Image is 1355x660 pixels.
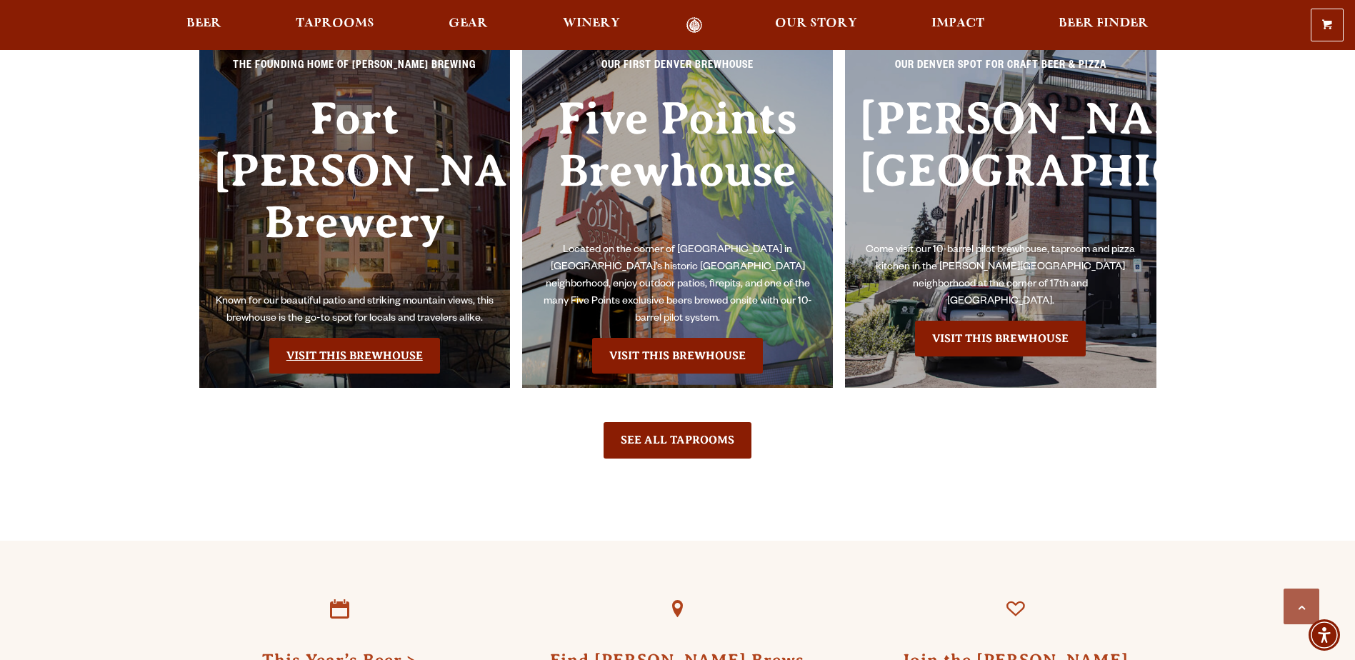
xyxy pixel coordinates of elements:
[286,17,384,34] a: Taprooms
[536,93,819,242] h3: Five Points Brewhouse
[214,58,496,84] p: The Founding Home of [PERSON_NAME] Brewing
[554,17,629,34] a: Winery
[668,17,721,34] a: Odell Home
[563,18,620,29] span: Winery
[296,18,374,29] span: Taprooms
[859,93,1142,242] h3: [PERSON_NAME][GEOGRAPHIC_DATA]
[1049,17,1158,34] a: Beer Finder
[1059,18,1149,29] span: Beer Finder
[269,338,440,374] a: Visit the Fort Collin's Brewery & Taproom
[177,17,231,34] a: Beer
[1309,619,1340,651] div: Accessibility Menu
[859,58,1142,84] p: Our Denver spot for craft beer & pizza
[775,18,857,29] span: Our Story
[922,17,994,34] a: Impact
[214,93,496,294] h3: Fort [PERSON_NAME] Brewery
[306,576,372,642] a: This Year’s Beer
[604,422,751,458] a: See All Taprooms
[449,18,488,29] span: Gear
[915,321,1086,356] a: Visit the Sloan’s Lake Brewhouse
[186,18,221,29] span: Beer
[214,294,496,328] p: Known for our beautiful patio and striking mountain views, this brewhouse is the go-to spot for l...
[983,576,1049,642] a: Join the Odell Team
[766,17,866,34] a: Our Story
[536,58,819,84] p: Our First Denver Brewhouse
[859,242,1142,311] p: Come visit our 10-barrel pilot brewhouse, taproom and pizza kitchen in the [PERSON_NAME][GEOGRAPH...
[592,338,763,374] a: Visit the Five Points Brewhouse
[644,576,710,642] a: Find Odell Brews Near You
[536,242,819,328] p: Located on the corner of [GEOGRAPHIC_DATA] in [GEOGRAPHIC_DATA]’s historic [GEOGRAPHIC_DATA] neig...
[439,17,497,34] a: Gear
[1284,589,1319,624] a: Scroll to top
[931,18,984,29] span: Impact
